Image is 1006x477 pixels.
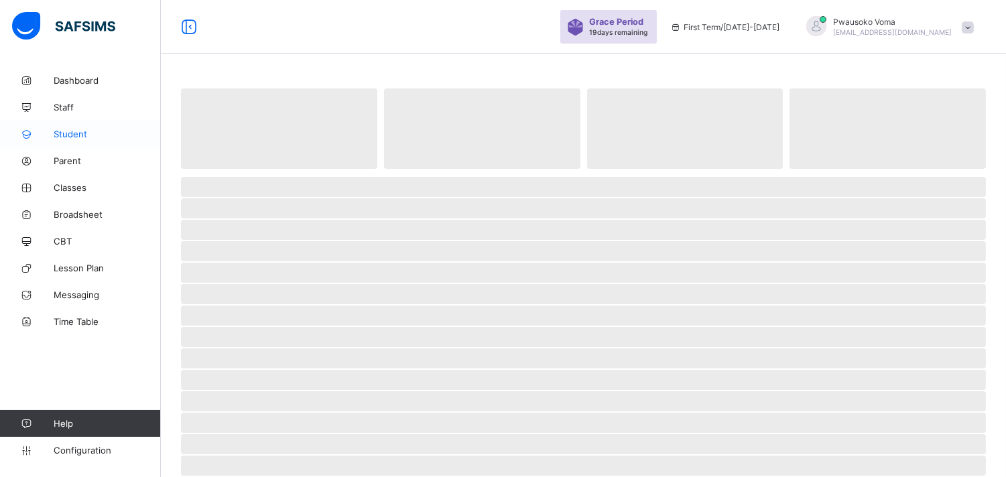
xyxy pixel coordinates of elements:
div: PwausokoVoma [793,16,981,38]
span: Parent [54,155,161,166]
span: Broadsheet [54,209,161,220]
span: CBT [54,236,161,247]
span: Classes [54,182,161,193]
span: Help [54,418,160,429]
span: ‌ [181,370,986,390]
span: ‌ [181,177,986,197]
span: Configuration [54,445,160,456]
span: ‌ [790,88,986,169]
span: Lesson Plan [54,263,161,273]
span: ‌ [181,434,986,454]
span: ‌ [181,284,986,304]
span: Messaging [54,289,161,300]
span: ‌ [181,88,377,169]
img: sticker-purple.71386a28dfed39d6af7621340158ba97.svg [567,19,584,36]
span: ‌ [181,327,986,347]
span: Dashboard [54,75,161,86]
span: ‌ [181,391,986,411]
span: ‌ [181,348,986,368]
span: ‌ [384,88,580,169]
span: ‌ [181,220,986,240]
span: session/term information [670,22,779,32]
span: ‌ [587,88,783,169]
span: ‌ [181,263,986,283]
span: ‌ [181,456,986,476]
span: 19 days remaining [589,28,647,36]
span: [EMAIL_ADDRESS][DOMAIN_NAME] [833,28,952,36]
img: safsims [12,12,115,40]
span: Grace Period [589,17,643,27]
span: Pwausoko Voma [833,17,952,27]
span: Student [54,129,161,139]
span: ‌ [181,198,986,218]
span: ‌ [181,241,986,261]
span: ‌ [181,305,986,326]
span: ‌ [181,413,986,433]
span: Time Table [54,316,161,327]
span: Staff [54,102,161,113]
